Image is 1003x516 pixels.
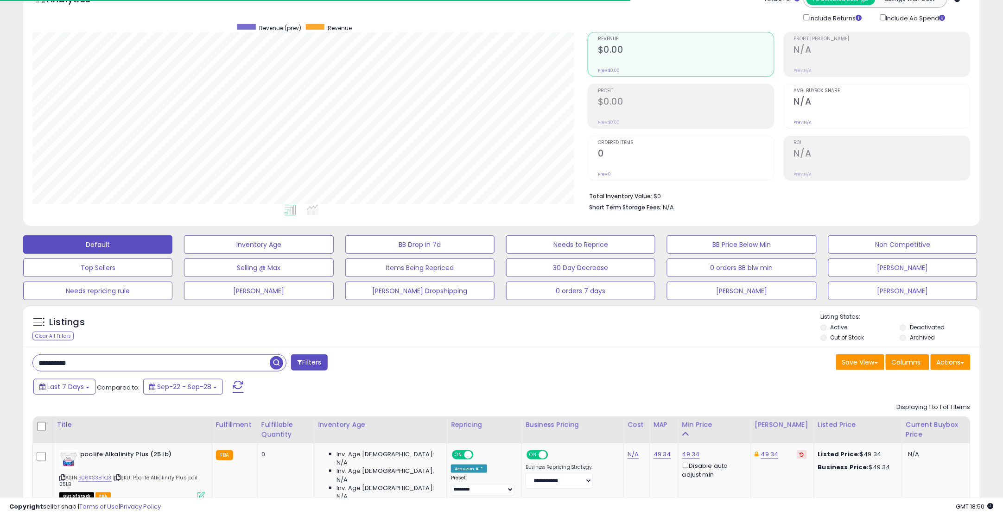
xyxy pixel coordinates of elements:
[291,354,327,371] button: Filters
[794,88,970,94] span: Avg. Buybox Share
[598,140,774,145] span: Ordered Items
[897,403,971,412] div: Displaying 1 to 1 of 1 items
[956,502,994,511] span: 2025-10-6 18:50 GMT
[598,148,774,161] h2: 0
[794,68,812,73] small: Prev: N/A
[828,258,978,277] button: [PERSON_NAME]
[57,420,208,430] div: Title
[336,450,434,459] span: Inv. Age [DEMOGRAPHIC_DATA]:
[506,235,655,254] button: Needs to Reprice
[836,354,884,370] button: Save View
[794,44,970,57] h2: N/A
[506,258,655,277] button: 30 Day Decrease
[589,190,964,201] li: $0
[682,420,747,430] div: Min Price
[761,450,779,459] a: 49.34
[755,420,810,430] div: [PERSON_NAME]
[97,383,140,392] span: Compared to:
[797,13,873,23] div: Include Returns
[453,451,464,459] span: ON
[451,420,518,430] div: Repricing
[598,37,774,42] span: Revenue
[328,24,352,32] span: Revenue
[589,203,661,211] b: Short Term Storage Fees:
[547,451,562,459] span: OFF
[908,450,920,459] span: N/A
[451,465,487,473] div: Amazon AI *
[794,171,812,177] small: Prev: N/A
[95,492,111,500] span: FBA
[345,235,495,254] button: BB Drop in 7d
[336,484,434,492] span: Inv. Age [DEMOGRAPHIC_DATA]:
[663,203,674,212] span: N/A
[818,420,898,430] div: Listed Price
[821,313,980,321] p: Listing States:
[794,37,970,42] span: Profit [PERSON_NAME]
[345,282,495,300] button: [PERSON_NAME] Dropshipping
[818,450,895,459] div: $49.34
[931,354,971,370] button: Actions
[23,282,172,300] button: Needs repricing rule
[654,450,671,459] a: 49.34
[598,120,620,125] small: Prev: $0.00
[794,148,970,161] h2: N/A
[598,171,611,177] small: Prev: 0
[598,68,620,73] small: Prev: $0.00
[336,476,348,484] span: N/A
[892,358,921,367] span: Columns
[59,474,198,488] span: | SKU: Poolife Alkalinity Plus pail 25LB
[506,282,655,300] button: 0 orders 7 days
[654,420,674,430] div: MAP
[261,450,307,459] div: 0
[472,451,487,459] span: OFF
[184,282,333,300] button: [PERSON_NAME]
[818,450,860,459] b: Listed Price:
[910,334,935,341] label: Archived
[628,450,639,459] a: N/A
[794,96,970,109] h2: N/A
[59,450,205,499] div: ASIN:
[216,420,254,430] div: Fulfillment
[143,379,223,395] button: Sep-22 - Sep-28
[261,420,310,440] div: Fulfillable Quantity
[336,492,348,501] span: N/A
[23,258,172,277] button: Top Sellers
[59,492,94,500] span: All listings that are currently out of stock and unavailable for purchase on Amazon
[9,502,43,511] strong: Copyright
[528,451,540,459] span: ON
[80,450,193,461] b: poolife Alkalinity Plus (25 lb)
[184,258,333,277] button: Selling @ Max
[828,235,978,254] button: Non Competitive
[9,503,161,511] div: seller snap | |
[682,461,744,479] div: Disable auto adjust min
[78,474,112,482] a: B06XS38TQ3
[259,24,301,32] span: Revenue (prev)
[345,258,495,277] button: Items Being Repriced
[873,13,960,23] div: Include Ad Spend
[667,258,816,277] button: 0 orders BB blw min
[23,235,172,254] button: Default
[79,502,119,511] a: Terms of Use
[682,450,700,459] a: 49.34
[794,140,970,145] span: ROI
[318,420,443,430] div: Inventory Age
[794,120,812,125] small: Prev: N/A
[59,450,78,469] img: 4181EFvkhjL._SL40_.jpg
[831,334,864,341] label: Out of Stock
[336,467,434,475] span: Inv. Age [DEMOGRAPHIC_DATA]:
[49,316,85,329] h5: Listings
[33,379,95,395] button: Last 7 Days
[184,235,333,254] button: Inventory Age
[818,463,869,472] b: Business Price:
[831,323,848,331] label: Active
[667,235,816,254] button: BB Price Below Min
[216,450,233,460] small: FBA
[828,282,978,300] button: [PERSON_NAME]
[667,282,816,300] button: [PERSON_NAME]
[32,332,74,340] div: Clear All Filters
[598,88,774,94] span: Profit
[526,497,593,503] label: Quantity Discount Strategy:
[589,192,652,200] b: Total Inventory Value:
[120,502,161,511] a: Privacy Policy
[628,420,646,430] div: Cost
